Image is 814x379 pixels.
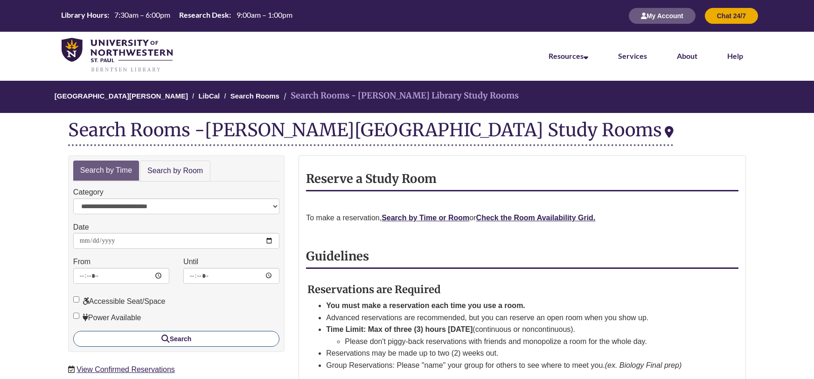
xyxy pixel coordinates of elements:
[618,51,647,60] a: Services
[73,186,104,198] label: Category
[549,51,588,60] a: Resources
[727,51,743,60] a: Help
[326,325,473,333] strong: Time Limit: Max of three (3) hours [DATE]
[382,214,469,222] a: Search by Time or Room
[55,92,188,100] a: [GEOGRAPHIC_DATA][PERSON_NAME]
[198,92,220,100] a: LibCal
[306,212,738,224] p: To make a reservation, or
[306,171,437,186] strong: Reserve a Study Room
[629,8,696,24] button: My Account
[237,10,292,19] span: 9:00am – 1:00pm
[114,10,170,19] span: 7:30am – 6:00pm
[57,10,296,21] table: Hours Today
[705,8,758,24] button: Chat 24/7
[175,10,232,20] th: Research Desk:
[73,313,79,319] input: Power Available
[326,323,716,347] li: (continuous or noncontinuous).
[326,347,716,359] li: Reservations may be made up to two (2) weeks out.
[205,119,674,141] div: [PERSON_NAME][GEOGRAPHIC_DATA] Study Rooms
[73,295,166,308] label: Accessible Seat/Space
[306,249,369,264] strong: Guidelines
[73,161,139,181] a: Search by Time
[73,331,279,347] button: Search
[62,38,173,73] img: UNWSP Library Logo
[140,161,210,182] a: Search by Room
[68,120,674,146] div: Search Rooms -
[677,51,697,60] a: About
[57,10,111,20] th: Library Hours:
[281,89,519,103] li: Search Rooms - [PERSON_NAME] Library Study Rooms
[345,336,716,348] li: Please don't piggy-back reservations with friends and monopolize a room for the whole day.
[476,214,596,222] a: Check the Room Availability Grid.
[73,296,79,302] input: Accessible Seat/Space
[230,92,279,100] a: Search Rooms
[77,365,174,373] a: View Confirmed Reservations
[705,12,758,20] a: Chat 24/7
[326,312,716,324] li: Advanced reservations are recommended, but you can reserve an open room when you show up.
[307,283,441,296] strong: Reservations are Required
[73,221,89,233] label: Date
[629,12,696,20] a: My Account
[183,256,198,268] label: Until
[73,312,141,324] label: Power Available
[326,359,716,372] li: Group Reservations: Please "name" your group for others to see where to meet you.
[73,256,90,268] label: From
[326,302,525,309] strong: You must make a reservation each time you use a room.
[605,361,682,369] em: (ex. Biology Final prep)
[68,81,746,113] nav: Breadcrumb
[57,10,296,22] a: Hours Today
